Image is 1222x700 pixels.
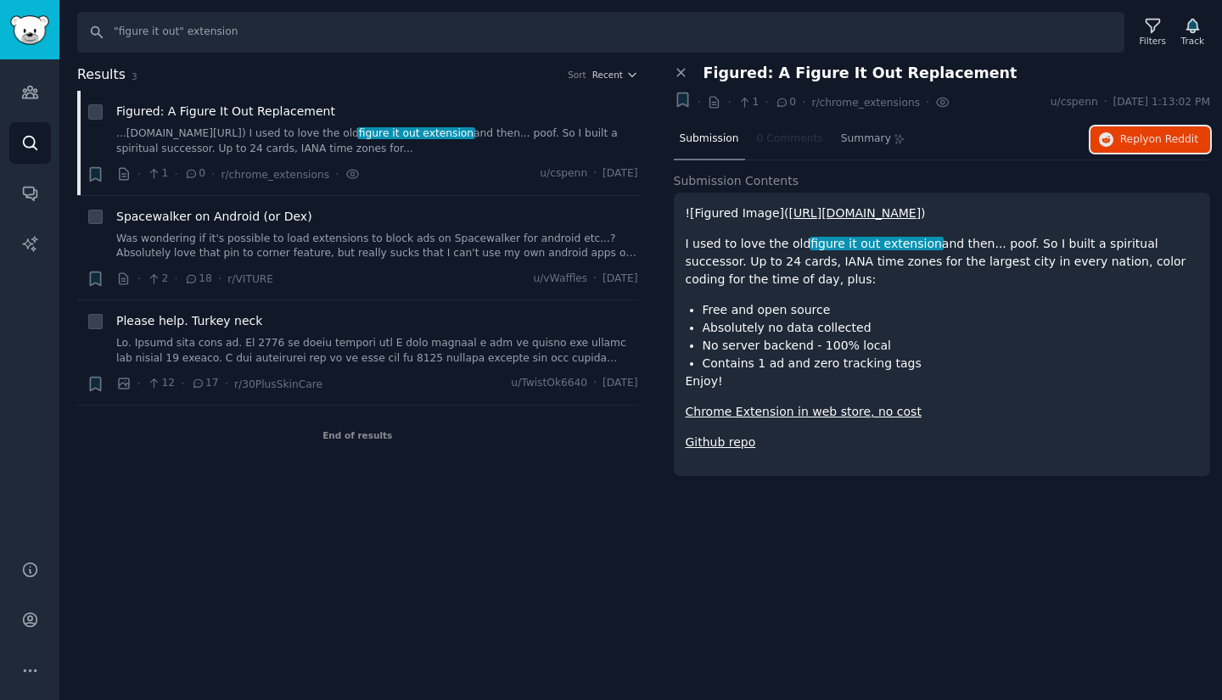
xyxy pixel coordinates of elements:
[592,69,623,81] span: Recent
[137,270,141,288] span: ·
[593,166,597,182] span: ·
[680,132,739,147] span: Submission
[533,272,587,287] span: u/vWaffles
[568,69,586,81] div: Sort
[775,95,796,110] span: 0
[181,375,184,393] span: ·
[1140,35,1166,47] div: Filters
[357,127,475,139] span: figure it out extension
[1181,35,1204,47] div: Track
[184,272,212,287] span: 18
[686,435,756,449] a: Github repo
[184,166,205,182] span: 0
[703,319,1199,337] li: Absolutely no data collected
[737,95,759,110] span: 1
[116,208,312,226] a: Spacewalker on Android (or Dex)
[674,172,799,190] span: Submission Contents
[686,204,1199,222] p: ![Figured Image]( )
[1113,95,1210,110] span: [DATE] 1:13:02 PM
[174,270,177,288] span: ·
[1120,132,1198,148] span: Reply
[77,406,638,465] div: End of results
[603,272,637,287] span: [DATE]
[926,93,929,111] span: ·
[132,71,137,81] span: 3
[116,232,638,261] a: Was wondering if it's possible to load extensions to block ads on Spacewalker for android etc...?...
[788,206,921,220] a: [URL][DOMAIN_NAME]
[841,132,891,147] span: Summary
[810,237,944,250] span: figure it out extension
[191,376,219,391] span: 17
[77,64,126,86] span: Results
[116,103,335,120] a: Figured: A Figure It Out Replacement
[116,312,262,330] a: Please help. Turkey neck
[540,166,587,182] span: u/cspenn
[225,375,228,393] span: ·
[703,337,1199,355] li: No server backend - 100% local
[698,93,701,111] span: ·
[211,165,215,183] span: ·
[703,64,1017,82] span: Figured: A Figure It Out Replacement
[686,235,1199,288] p: I used to love the old and then... poof. So I built a spiritual successor. Up to 24 cards, IANA t...
[218,270,221,288] span: ·
[802,93,805,111] span: ·
[116,336,638,366] a: Lo. Ipsumd sita cons ad. El 2776 se doeiu tempori utl E dolo magnaal e adm ve quisno exe ullamc l...
[1149,133,1198,145] span: on Reddit
[703,355,1199,372] li: Contains 1 ad and zero tracking tags
[592,69,638,81] button: Recent
[147,376,175,391] span: 12
[116,126,638,156] a: ...[DOMAIN_NAME][URL]) I used to love the oldfigure it out extensionand then... poof. So I built ...
[1051,95,1098,110] span: u/cspenn
[137,375,141,393] span: ·
[765,93,768,111] span: ·
[686,372,1199,390] p: Enjoy!
[603,376,637,391] span: [DATE]
[227,273,273,285] span: r/VITURE
[511,376,587,391] span: u/TwistOk6640
[147,272,168,287] span: 2
[174,165,177,183] span: ·
[77,12,1124,53] input: Search Keyword
[221,169,329,181] span: r/chrome_extensions
[593,272,597,287] span: ·
[811,97,920,109] span: r/chrome_extensions
[593,376,597,391] span: ·
[335,165,339,183] span: ·
[727,93,731,111] span: ·
[1090,126,1210,154] button: Replyon Reddit
[10,15,49,45] img: GummySearch logo
[147,166,168,182] span: 1
[137,165,141,183] span: ·
[1175,14,1210,50] button: Track
[234,378,322,390] span: r/30PlusSkinCare
[1104,95,1107,110] span: ·
[703,301,1199,319] li: Free and open source
[603,166,637,182] span: [DATE]
[686,405,922,418] a: Chrome Extension in web store, no cost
